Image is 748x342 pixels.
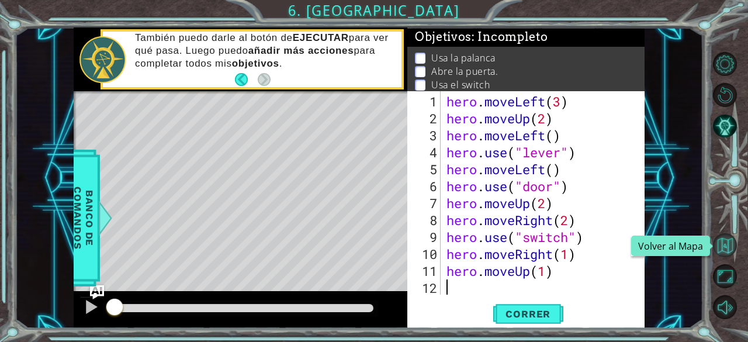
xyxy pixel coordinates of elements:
div: 9 [410,229,441,246]
div: Volver al Mapa [631,236,710,256]
span: Banco de comandos [68,157,99,278]
div: 2 [410,110,441,127]
p: Usa la palanca [431,51,496,64]
div: 11 [410,262,441,279]
span: : Incompleto [472,30,548,44]
p: Usa el switch [431,78,490,91]
button: Shift+Enter: Ejecutar código actual. [493,302,563,326]
span: Objetivos [415,30,548,44]
div: 6 [410,178,441,195]
div: 1 [410,93,441,110]
div: 5 [410,161,441,178]
div: 12 [410,279,441,296]
button: Volver al Mapa [713,233,737,257]
div: 8 [410,212,441,229]
button: Back [235,73,258,86]
p: Abre la puerta. [431,65,498,78]
div: 10 [410,246,441,262]
button: Pista AI [713,114,737,138]
button: Ask AI [90,285,104,299]
button: Maximizar Navegador [713,264,737,288]
button: Silencio [713,295,737,319]
p: También puedo darle al botón de para ver qué pasa. Luego puedo para completar todos mis . [135,32,393,70]
strong: añadir más acciones [248,45,354,56]
button: Ctrl + P: Pause [79,296,103,320]
span: Correr [494,308,562,320]
strong: EJECUTAR [293,32,349,43]
button: Reiniciar nivel [713,83,737,107]
div: 4 [410,144,441,161]
a: Volver al Mapa [714,230,748,261]
div: 3 [410,127,441,144]
button: Next [258,73,271,86]
div: 7 [410,195,441,212]
button: Opciones del Nivel [713,52,737,76]
strong: objetivos [232,58,279,69]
